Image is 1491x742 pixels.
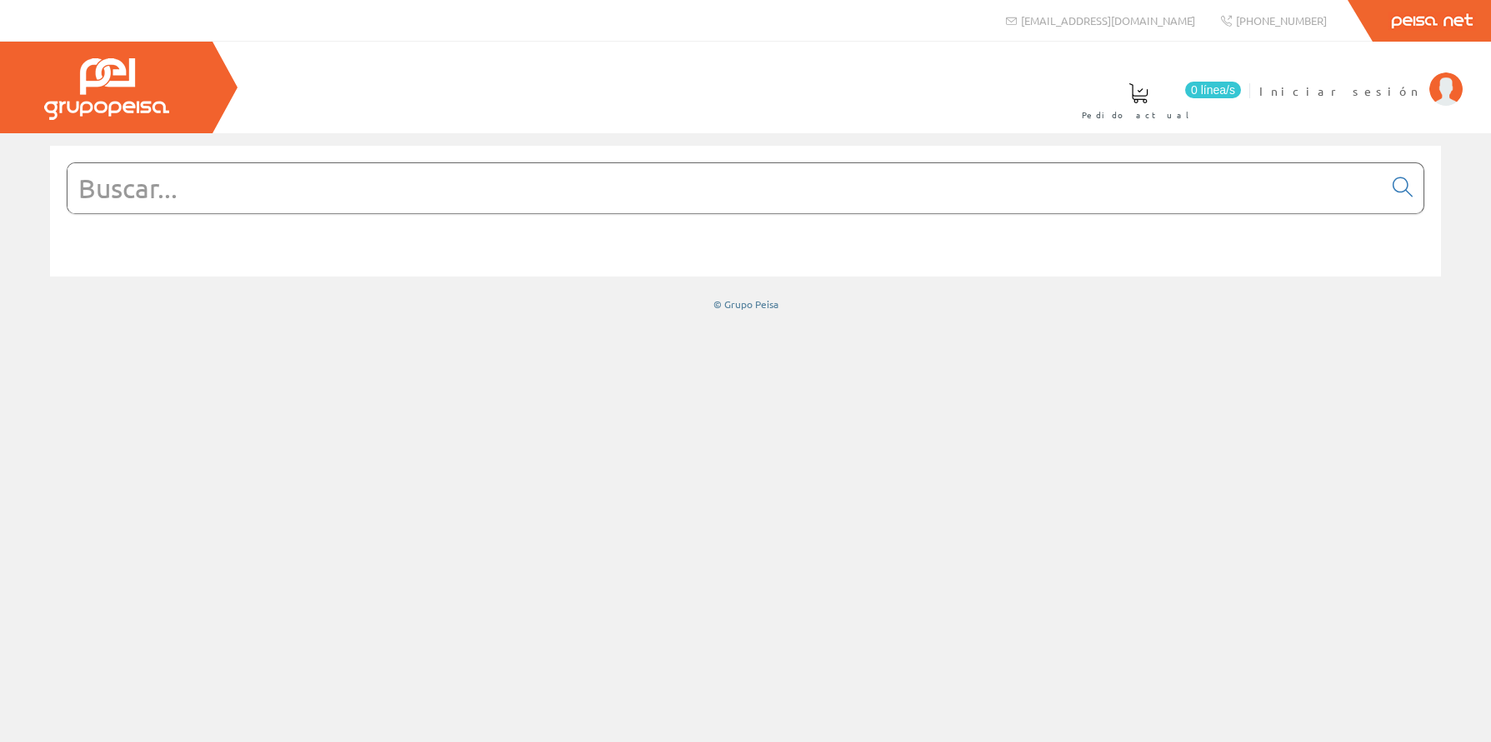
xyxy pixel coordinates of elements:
span: [PHONE_NUMBER] [1236,13,1327,27]
span: Pedido actual [1082,107,1195,123]
span: Iniciar sesión [1259,82,1421,99]
img: Grupo Peisa [44,58,169,120]
a: Iniciar sesión [1259,69,1463,85]
input: Buscar... [68,163,1383,213]
div: © Grupo Peisa [50,297,1441,311]
span: 0 línea/s [1185,82,1241,98]
span: [EMAIL_ADDRESS][DOMAIN_NAME] [1021,13,1195,27]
